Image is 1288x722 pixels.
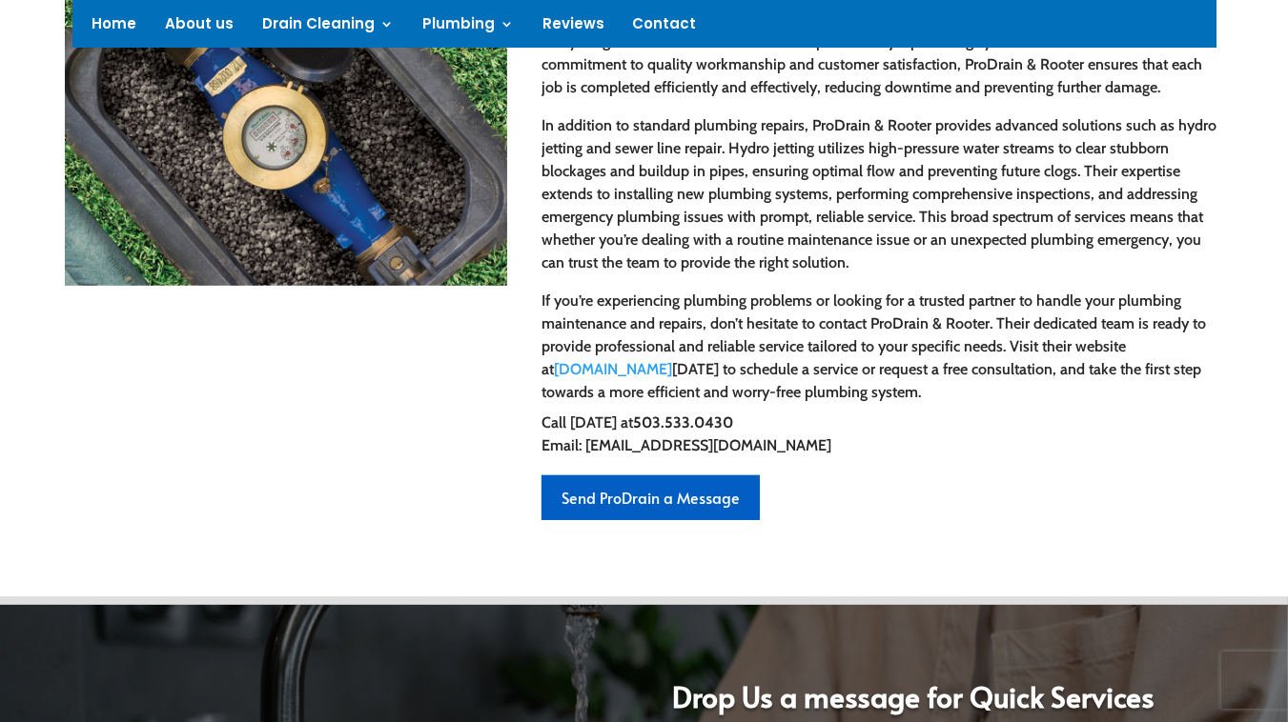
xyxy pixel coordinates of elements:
[633,413,733,431] strong: 503.533.0430
[542,475,760,520] a: Send ProDrain a Message
[542,290,1223,404] p: If you’re experiencing plumbing problems or looking for a trusted partner to handle your plumbing...
[554,360,672,378] a: [DOMAIN_NAME]
[165,17,234,38] a: About us
[422,17,514,38] a: Plumbing
[542,436,831,454] span: Email: [EMAIL_ADDRESS][DOMAIN_NAME]
[542,114,1223,290] p: In addition to standard plumbing repairs, ProDrain & Rooter provides advanced solutions such as h...
[542,413,633,431] span: Call [DATE] at
[633,17,697,38] a: Contact
[92,17,136,38] a: Home
[542,17,604,38] a: Reviews
[262,17,394,38] a: Drain Cleaning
